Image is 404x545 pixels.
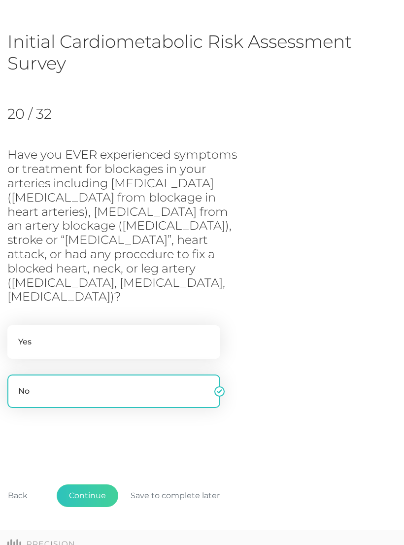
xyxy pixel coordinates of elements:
h3: Have you EVER experienced symptoms or treatment for blockages in your arteries including [MEDICAL... [7,148,241,304]
h1: Initial Cardiometabolic Risk Assessment Survey [7,31,397,74]
label: No [7,375,220,408]
button: Save to complete later [118,484,232,507]
h2: 20 / 32 [7,105,108,122]
label: Yes [7,325,220,359]
button: Continue [57,484,118,507]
